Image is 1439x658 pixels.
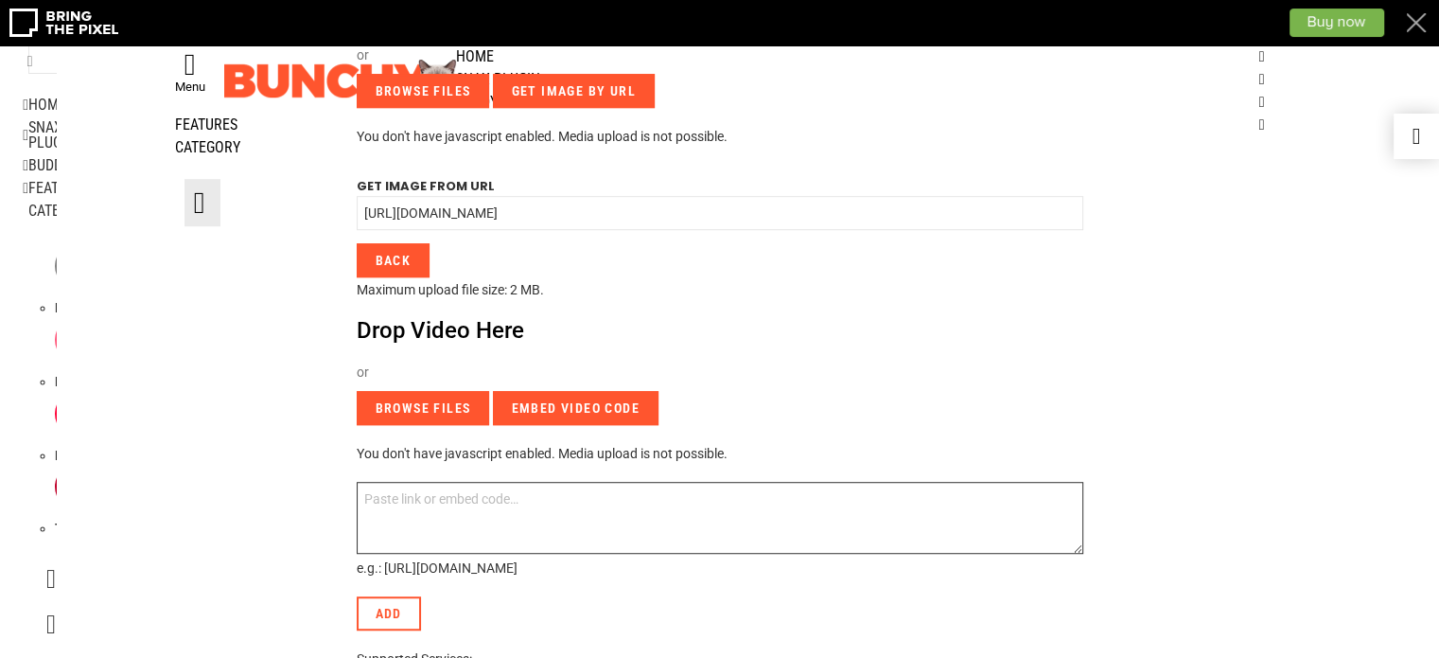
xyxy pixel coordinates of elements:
input: http:// [357,196,1083,230]
input: Get Image By URL [493,74,655,108]
input: Embed video code [493,391,658,425]
p: or [357,363,1083,382]
input: Back [357,243,430,277]
a: Add [357,596,421,631]
input: Browse Files [357,391,490,425]
p: Maximum upload file size: 2 MB. [357,280,1083,299]
span: e.g.: [URL][DOMAIN_NAME] [357,560,518,576]
p: You don't have javascript enabled. Media upload is not possible. [357,444,1083,463]
p: Drop Video Here [357,318,1083,344]
div: Get image from URL [357,165,1083,290]
button: Search [26,45,28,80]
a: Demo switcher [1394,114,1439,159]
p: You don't have javascript enabled. Media upload is not possible. [357,127,1083,146]
p: or [357,45,1083,64]
input: Browse Files [357,74,490,108]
